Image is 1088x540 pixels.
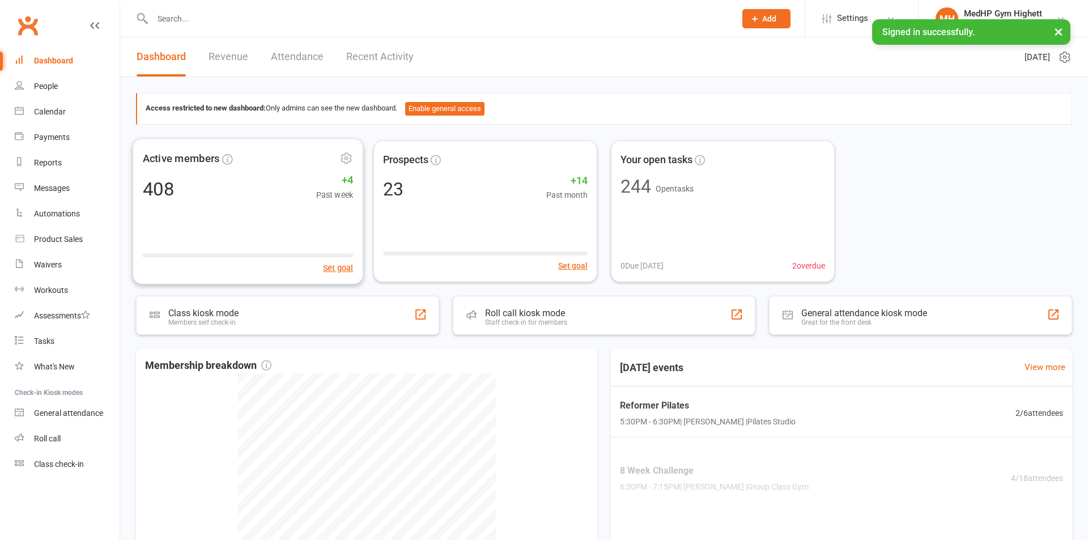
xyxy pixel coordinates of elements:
div: What's New [34,362,75,371]
span: Add [762,14,776,23]
a: Automations [15,201,120,227]
div: General attendance [34,409,103,418]
span: 0 Due [DATE] [620,260,664,272]
a: Calendar [15,99,120,125]
a: What's New [15,354,120,380]
div: Great for the front desk [801,318,927,326]
span: Signed in successfully. [882,27,975,37]
a: View more [1025,360,1065,374]
span: Past week [316,188,354,201]
a: Reports [15,150,120,176]
div: Payments [34,133,70,142]
a: Tasks [15,329,120,354]
a: Waivers [15,252,120,278]
button: Enable general access [405,102,484,116]
button: Set goal [558,260,588,272]
div: Workouts [34,286,68,295]
a: Workouts [15,278,120,303]
a: Class kiosk mode [15,452,120,477]
button: Add [742,9,790,28]
span: Membership breakdown [145,358,271,374]
div: 408 [143,179,175,198]
span: 2 / 6 attendees [1015,407,1063,419]
div: Waivers [34,260,62,269]
span: +4 [316,171,354,188]
a: General attendance kiosk mode [15,401,120,426]
div: Roll call [34,434,61,443]
div: Calendar [34,107,66,116]
div: MH [936,7,958,30]
span: [DATE] [1025,50,1050,64]
a: Attendance [271,37,324,76]
strong: Access restricted to new dashboard: [146,104,266,112]
span: Reformer Pilates [620,398,796,413]
span: Open tasks [656,184,694,193]
div: Members self check-in [168,318,239,326]
a: Revenue [209,37,248,76]
input: Search... [149,11,728,27]
span: Your open tasks [620,152,692,168]
div: Dashboard [34,56,73,65]
a: Dashboard [15,48,120,74]
span: Active members [143,150,220,167]
span: 5:30PM - 6:30PM | [PERSON_NAME] | Pilates Studio [620,415,796,428]
div: Reports [34,158,62,167]
a: Assessments [15,303,120,329]
div: Roll call kiosk mode [485,308,567,318]
div: Tasks [34,337,54,346]
a: Roll call [15,426,120,452]
div: Class check-in [34,460,84,469]
button: Set goal [323,261,354,274]
span: Past month [546,189,588,201]
div: General attendance kiosk mode [801,308,927,318]
a: Recent Activity [346,37,414,76]
button: × [1048,19,1069,44]
div: People [34,82,58,91]
h3: [DATE] events [611,358,692,378]
a: Payments [15,125,120,150]
div: Automations [34,209,80,218]
span: 4 / 18 attendees [1011,472,1063,484]
div: Product Sales [34,235,83,244]
a: Messages [15,176,120,201]
a: Product Sales [15,227,120,252]
div: Assessments [34,311,90,320]
div: MedHP [964,19,1042,29]
span: 8 Week Challenge [620,464,809,478]
span: 2 overdue [792,260,825,272]
a: Clubworx [14,11,42,40]
div: Only admins can see the new dashboard. [146,102,1063,116]
div: MedHP Gym Highett [964,8,1042,19]
span: 6:30PM - 7:15PM | [PERSON_NAME] | Group Class Gym [620,481,809,493]
a: Dashboard [137,37,186,76]
div: Messages [34,184,70,193]
div: Class kiosk mode [168,307,239,318]
div: 244 [620,177,651,195]
span: Settings [837,6,868,31]
div: 23 [383,180,403,198]
span: Prospects [383,152,428,168]
span: +14 [546,173,588,189]
a: People [15,74,120,99]
div: Staff check-in for members [485,318,567,326]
